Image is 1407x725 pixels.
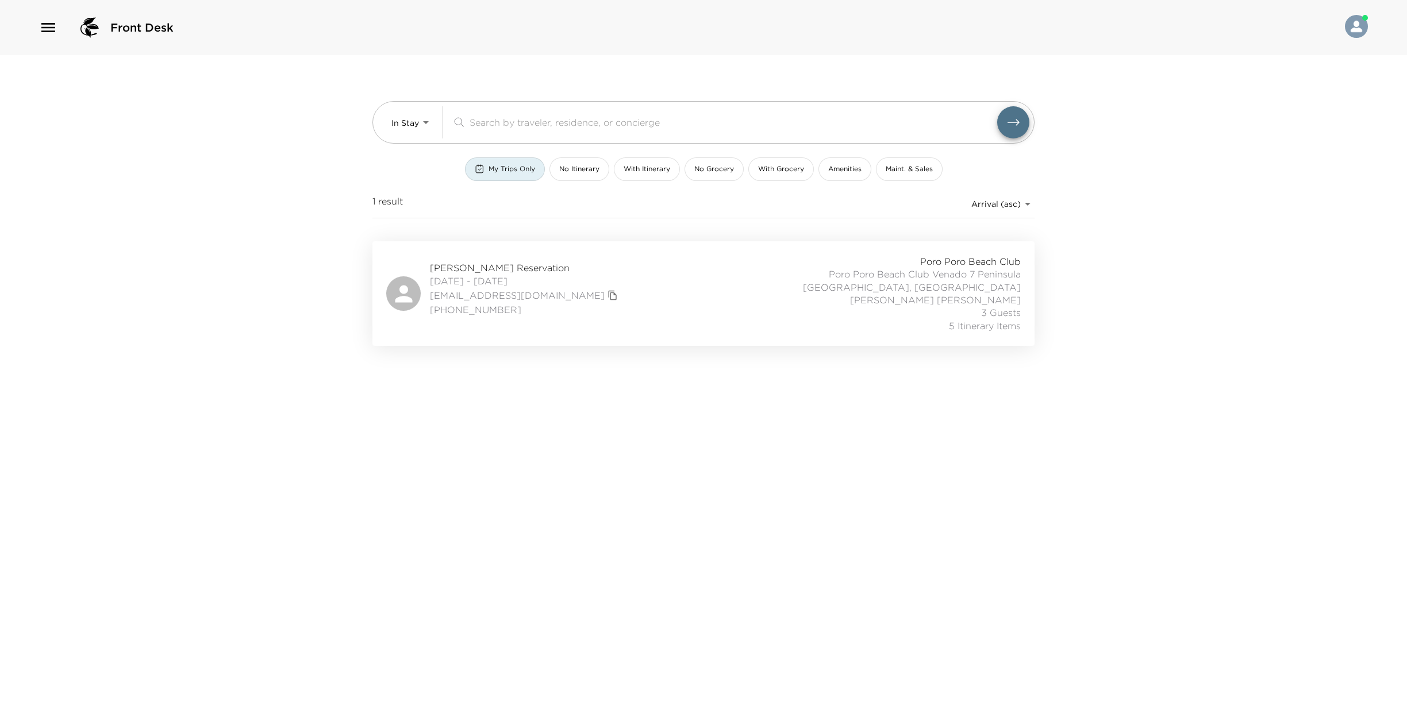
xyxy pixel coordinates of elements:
button: Amenities [818,157,871,181]
a: [PERSON_NAME] Reservation[DATE] - [DATE][EMAIL_ADDRESS][DOMAIN_NAME]copy primary member email[PHO... [372,241,1035,346]
span: No Grocery [694,164,734,174]
span: 5 Itinerary Items [949,319,1021,332]
button: With Itinerary [614,157,680,181]
span: Arrival (asc) [971,199,1021,209]
a: [EMAIL_ADDRESS][DOMAIN_NAME] [430,289,605,302]
span: 3 Guests [981,306,1021,319]
span: No Itinerary [559,164,599,174]
span: Poro Poro Beach Club Venado 7 Peninsula [GEOGRAPHIC_DATA], [GEOGRAPHIC_DATA] [767,268,1021,294]
span: With Itinerary [624,164,670,174]
span: [PERSON_NAME] Reservation [430,261,621,274]
span: [PHONE_NUMBER] [430,303,621,316]
button: copy primary member email [605,287,621,303]
span: 1 result [372,195,403,213]
span: Amenities [828,164,862,174]
button: Maint. & Sales [876,157,943,181]
span: My Trips Only [489,164,535,174]
img: User [1345,15,1368,38]
span: [PERSON_NAME] [PERSON_NAME] [850,294,1021,306]
input: Search by traveler, residence, or concierge [470,115,997,129]
button: No Grocery [685,157,744,181]
span: Front Desk [110,20,174,36]
button: My Trips Only [465,157,545,181]
span: Poro Poro Beach Club [920,255,1021,268]
button: No Itinerary [549,157,609,181]
img: logo [76,14,103,41]
span: In Stay [391,118,419,128]
span: Maint. & Sales [886,164,933,174]
span: [DATE] - [DATE] [430,275,621,287]
button: With Grocery [748,157,814,181]
span: With Grocery [758,164,804,174]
